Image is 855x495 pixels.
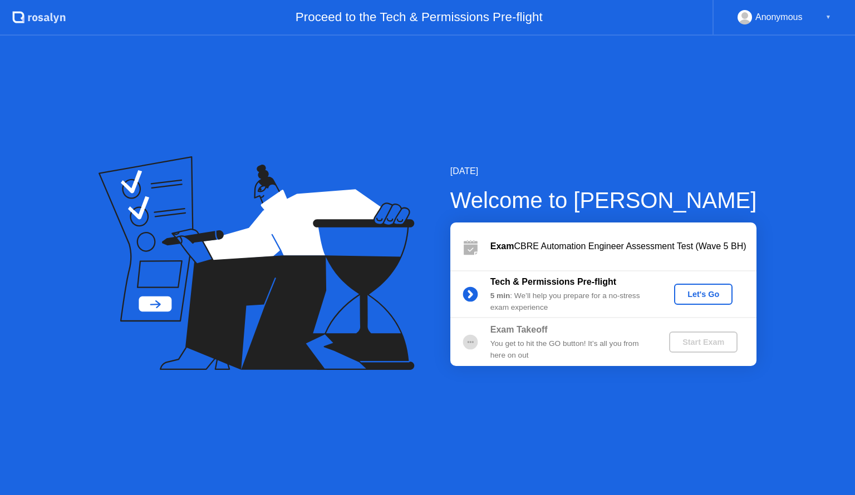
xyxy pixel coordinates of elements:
div: CBRE Automation Engineer Assessment Test (Wave 5 BH) [490,240,756,253]
div: [DATE] [450,165,757,178]
b: Exam Takeoff [490,325,548,334]
button: Let's Go [674,284,733,305]
div: You get to hit the GO button! It’s all you from here on out [490,338,651,361]
b: 5 min [490,291,510,300]
div: : We’ll help you prepare for a no-stress exam experience [490,290,651,313]
div: Anonymous [755,10,803,24]
b: Tech & Permissions Pre-flight [490,277,616,286]
div: Let's Go [679,290,728,299]
div: Welcome to [PERSON_NAME] [450,184,757,217]
button: Start Exam [669,331,738,353]
b: Exam [490,241,514,251]
div: ▼ [825,10,831,24]
div: Start Exam [674,338,733,346]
